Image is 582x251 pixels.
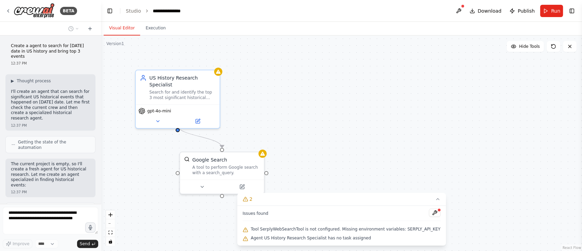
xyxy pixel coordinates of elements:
button: Download [467,5,504,17]
p: The current project is empty, so I'll create a fresh agent for US historical research. Let me cre... [11,161,90,188]
span: 2 [249,196,252,203]
div: BETA [60,7,77,15]
nav: breadcrumb [126,8,186,14]
img: SerplyWebSearchTool [184,156,190,162]
span: Run [551,8,560,14]
a: Studio [126,8,141,14]
div: 12:37 PM [11,189,90,194]
span: Thought process [17,78,51,84]
button: Start a new chat [85,25,95,33]
div: US History Research SpecialistSearch for and identify the top 3 most significant historical event... [135,70,220,129]
button: Hide left sidebar [105,6,115,16]
button: toggle interactivity [106,237,115,246]
div: Version 1 [106,41,124,46]
button: Visual Editor [104,21,140,36]
g: Edge from fdd5f0fa-9036-4127-8f3d-d7513d4b8a7e to 929a1156-3e93-40ae-8ae2-9d9cd2f65bff [174,125,225,148]
span: ▶ [11,78,14,84]
p: Create a agent to search for [DATE] date in US history and bring top 3 events [11,43,90,59]
button: ▶Thought process [11,78,51,84]
p: I'll create an agent that can search for significant US historical events that happened on [DATE]... [11,89,90,121]
a: React Flow attribution [563,246,581,250]
button: Improve [3,239,32,248]
span: Issues found [242,211,268,216]
button: Show right sidebar [567,6,577,16]
span: gpt-4o-mini [147,108,171,114]
span: Send [80,241,90,247]
button: Switch to previous chat [65,25,82,33]
button: Open in side panel [178,117,217,125]
div: Search for and identify the top 3 most significant historical events that occurred on [DATE] date... [149,89,215,100]
button: Run [540,5,563,17]
div: Google Search [192,156,227,163]
span: Publish [518,8,535,14]
span: Hide Tools [519,44,540,49]
span: Tool SerplyWebSearchTool is not configured. Missing environment variables: SERPLY_API_KEY [251,226,440,232]
button: Open in side panel [223,183,261,191]
div: React Flow controls [106,210,115,246]
div: 12:37 PM [11,61,90,66]
button: Hide Tools [507,41,544,52]
button: Publish [507,5,537,17]
button: Execution [140,21,171,36]
img: Logo [14,3,55,18]
span: Getting the state of the automation [18,139,90,150]
button: zoom out [106,219,115,228]
button: Send [77,240,98,248]
button: zoom in [106,210,115,219]
span: Improve [13,241,29,247]
button: Click to speak your automation idea [85,222,95,233]
div: 12:37 PM [11,123,90,128]
button: 2 [237,193,446,206]
span: Agent US History Research Specialist has no task assigned [251,235,371,241]
button: fit view [106,228,115,237]
div: US History Research Specialist [149,74,215,88]
div: SerplyWebSearchToolGoogle SearchA tool to perform Google search with a search_query. [179,152,265,194]
div: A tool to perform Google search with a search_query. [192,165,260,176]
span: Download [478,8,502,14]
